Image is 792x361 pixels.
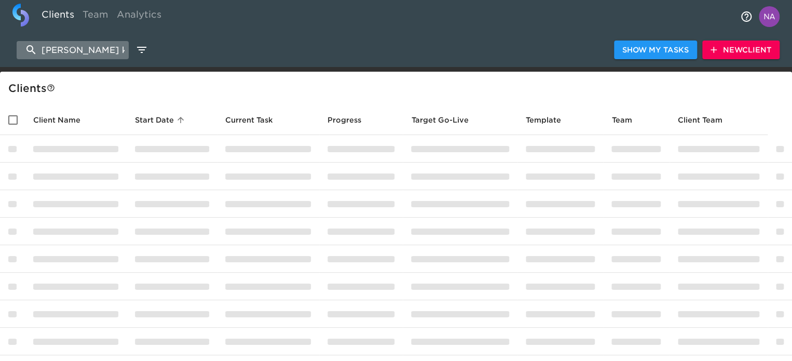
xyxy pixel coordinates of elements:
a: Clients [37,4,78,29]
span: Show My Tasks [622,44,689,57]
button: NewClient [702,41,780,60]
button: edit [133,41,151,59]
a: Team [78,4,113,29]
span: Team [611,114,645,126]
span: Target Go-Live [411,114,482,126]
span: Progress [327,114,375,126]
span: Calculated based on the start date and the duration of all Tasks contained in this Hub. [411,114,468,126]
button: Show My Tasks [614,41,697,60]
div: Client s [8,80,788,97]
img: Profile [759,6,780,27]
span: Client Name [33,114,94,126]
span: New Client [711,44,771,57]
a: Analytics [113,4,166,29]
span: Start Date [135,114,187,126]
svg: This is a list of all of your clients and clients shared with you [47,84,55,92]
input: search [17,41,129,59]
span: Template [526,114,575,126]
button: notifications [734,4,759,29]
span: This is the next Task in this Hub that should be completed [225,114,273,126]
span: Client Team [678,114,736,126]
span: Current Task [225,114,286,126]
img: logo [12,4,29,26]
